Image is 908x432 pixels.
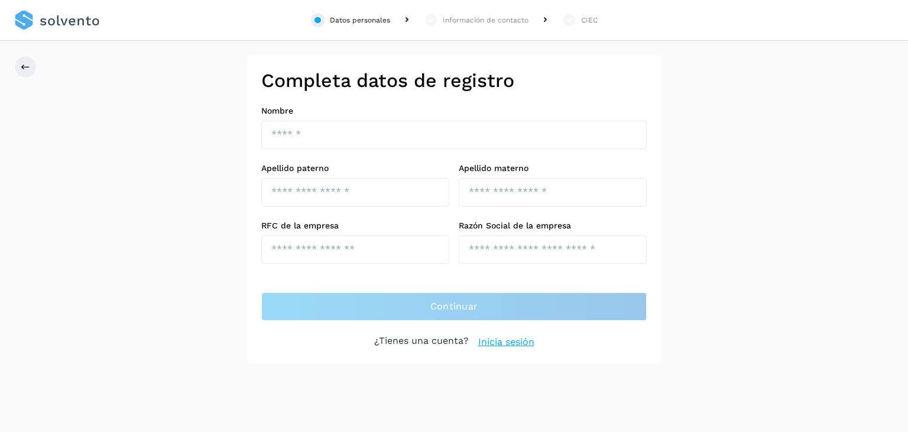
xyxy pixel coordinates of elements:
[261,69,647,92] h2: Completa datos de registro
[459,221,647,231] label: Razón Social de la empresa
[374,335,469,349] p: ¿Tienes una cuenta?
[261,292,647,321] button: Continuar
[261,163,449,173] label: Apellido paterno
[459,163,647,173] label: Apellido materno
[261,106,647,116] label: Nombre
[478,335,534,349] a: Inicia sesión
[430,300,478,313] span: Continuar
[330,15,390,25] div: Datos personales
[261,221,449,231] label: RFC de la empresa
[581,15,598,25] div: CIEC
[443,15,528,25] div: Información de contacto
